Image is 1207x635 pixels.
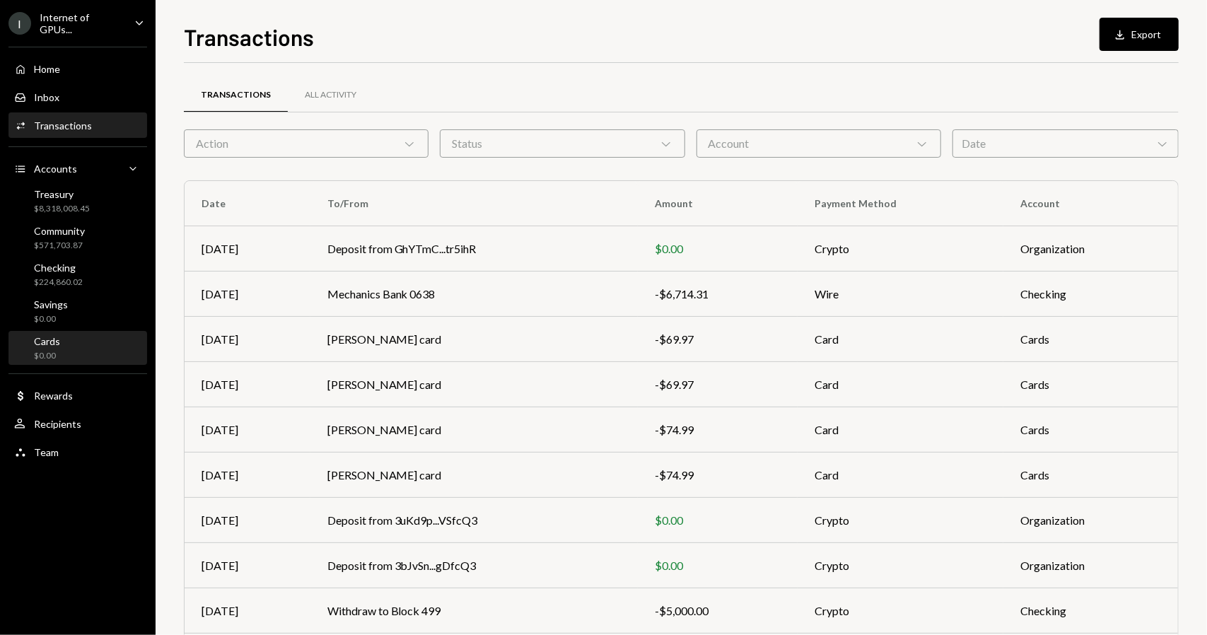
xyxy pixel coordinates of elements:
div: $0.00 [34,313,68,325]
div: -$74.99 [655,467,781,484]
div: $0.00 [655,240,781,257]
td: [PERSON_NAME] card [310,407,639,453]
div: $571,703.87 [34,240,85,252]
td: Withdraw to Block 499 [310,588,639,634]
div: Status [440,129,684,158]
td: Card [798,407,1003,453]
td: Crypto [798,543,1003,588]
td: Cards [1003,362,1178,407]
div: I [8,12,31,35]
div: [DATE] [202,286,293,303]
th: Date [185,181,310,226]
td: Checking [1003,588,1178,634]
td: [PERSON_NAME] card [310,453,639,498]
td: Crypto [798,588,1003,634]
div: $0.00 [34,350,60,362]
a: Recipients [8,411,147,436]
a: Treasury$8,318,008.45 [8,184,147,218]
div: [DATE] [202,512,293,529]
a: Transactions [8,112,147,138]
td: Deposit from 3bJvSn...gDfcQ3 [310,543,639,588]
a: Rewards [8,383,147,408]
div: Internet of GPUs... [40,11,123,35]
div: -$6,714.31 [655,286,781,303]
div: Accounts [34,163,77,175]
div: Community [34,225,85,237]
div: [DATE] [202,421,293,438]
td: Card [798,362,1003,407]
div: [DATE] [202,331,293,348]
div: $0.00 [655,512,781,529]
div: Inbox [34,91,59,103]
td: Deposit from GhYTmC...tr5ihR [310,226,639,272]
th: Payment Method [798,181,1003,226]
div: [DATE] [202,602,293,619]
a: Inbox [8,84,147,110]
div: Savings [34,298,68,310]
td: Deposit from 3uKd9p...VSfcQ3 [310,498,639,543]
a: All Activity [288,77,373,113]
div: Recipients [34,418,81,430]
div: [DATE] [202,467,293,484]
div: [DATE] [202,376,293,393]
a: Transactions [184,77,288,113]
div: Transactions [201,89,271,101]
div: Treasury [34,188,90,200]
div: $0.00 [655,557,781,574]
a: Checking$224,860.02 [8,257,147,291]
div: Account [696,129,941,158]
td: Checking [1003,272,1178,317]
div: [DATE] [202,557,293,574]
td: Organization [1003,543,1178,588]
td: Mechanics Bank 0638 [310,272,639,317]
div: Checking [34,262,83,274]
div: All Activity [305,89,356,101]
td: Card [798,317,1003,362]
th: To/From [310,181,639,226]
a: Home [8,56,147,81]
div: Team [34,446,59,458]
div: Transactions [34,120,92,132]
td: Organization [1003,498,1178,543]
td: [PERSON_NAME] card [310,362,639,407]
h1: Transactions [184,23,314,51]
td: [PERSON_NAME] card [310,317,639,362]
td: Cards [1003,317,1178,362]
div: Rewards [34,390,73,402]
div: Date [952,129,1179,158]
td: Cards [1003,407,1178,453]
div: Home [34,63,60,75]
button: Export [1100,18,1179,51]
div: Action [184,129,428,158]
div: -$5,000.00 [655,602,781,619]
div: -$69.97 [655,331,781,348]
a: Team [8,439,147,465]
div: -$69.97 [655,376,781,393]
div: Cards [34,335,60,347]
a: Community$571,703.87 [8,221,147,255]
div: -$74.99 [655,421,781,438]
div: [DATE] [202,240,293,257]
td: Crypto [798,226,1003,272]
td: Crypto [798,498,1003,543]
th: Account [1003,181,1178,226]
a: Accounts [8,156,147,181]
td: Card [798,453,1003,498]
th: Amount [638,181,798,226]
td: Wire [798,272,1003,317]
div: $8,318,008.45 [34,203,90,215]
td: Organization [1003,226,1178,272]
a: Savings$0.00 [8,294,147,328]
a: Cards$0.00 [8,331,147,365]
td: Cards [1003,453,1178,498]
div: $224,860.02 [34,276,83,289]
